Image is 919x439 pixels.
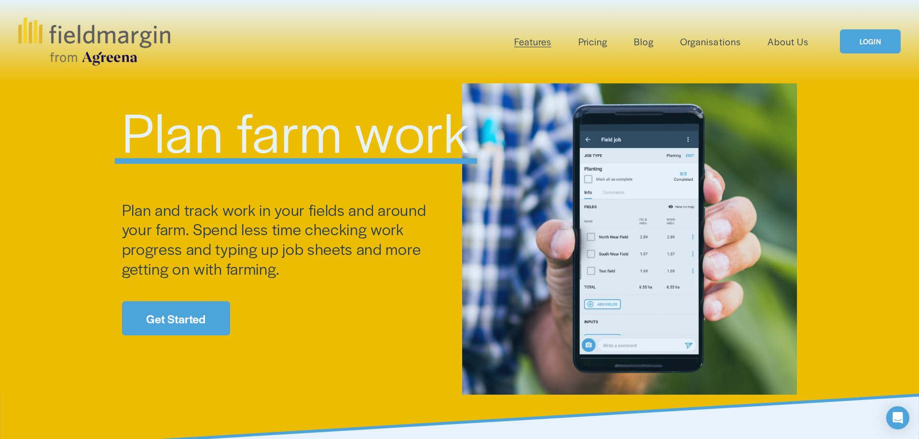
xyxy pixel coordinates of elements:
a: Blog [634,34,654,50]
a: Organisations [680,34,741,50]
img: fieldmargin.com [18,17,170,66]
a: LOGIN [840,29,901,54]
span: Features [514,35,551,49]
a: Pricing [578,34,607,50]
a: Get Started [122,301,230,335]
div: Open Intercom Messenger [886,406,909,429]
span: Plan and track work in your fields and around your farm. Spend less time checking work progress a... [122,199,430,279]
span: Plan farm work [122,92,470,169]
a: folder dropdown [514,34,551,50]
a: About Us [768,34,809,50]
